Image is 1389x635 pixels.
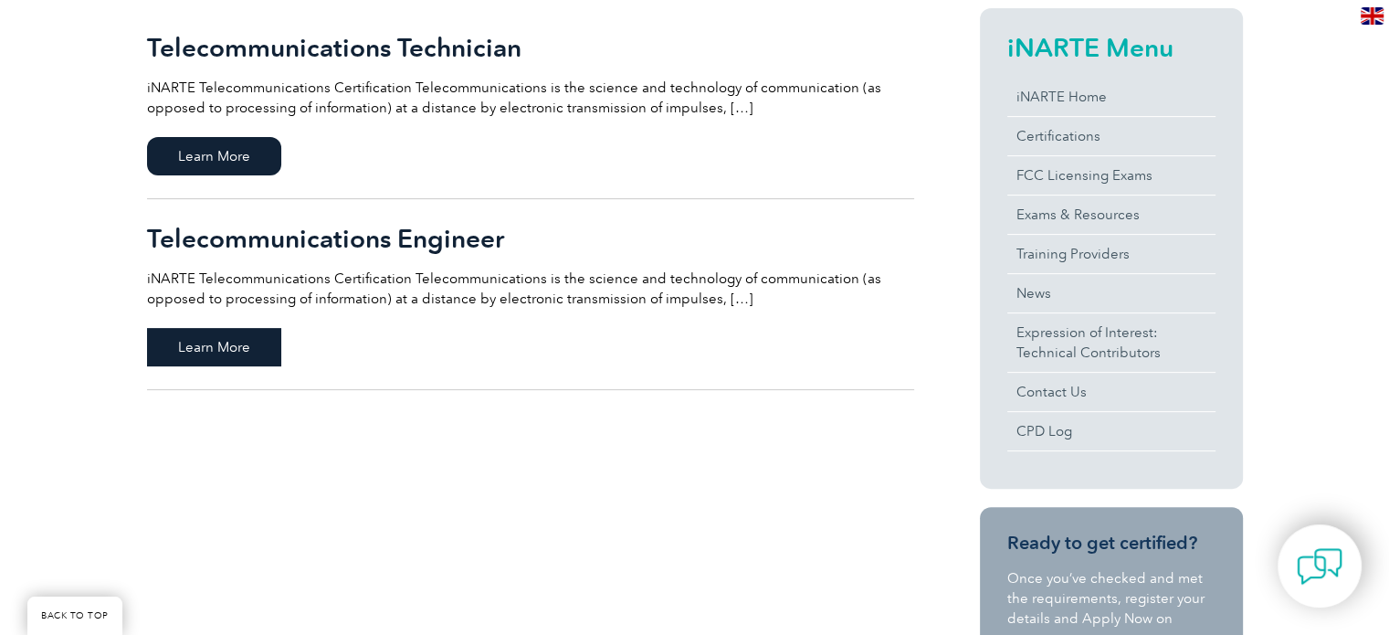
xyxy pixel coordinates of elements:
img: en [1361,7,1384,25]
a: CPD Log [1007,412,1215,450]
p: iNARTE Telecommunications Certification Telecommunications is the science and technology of commu... [147,269,914,309]
a: Expression of Interest:Technical Contributors [1007,313,1215,372]
a: Contact Us [1007,373,1215,411]
h2: Telecommunications Technician [147,33,914,62]
h2: iNARTE Menu [1007,33,1215,62]
a: Telecommunications Engineer iNARTE Telecommunications Certification Telecommunications is the sci... [147,199,914,390]
h2: Telecommunications Engineer [147,224,914,253]
a: Training Providers [1007,235,1215,273]
p: iNARTE Telecommunications Certification Telecommunications is the science and technology of commu... [147,78,914,118]
img: contact-chat.png [1297,544,1342,589]
a: Telecommunications Technician iNARTE Telecommunications Certification Telecommunications is the s... [147,8,914,199]
span: Learn More [147,137,281,175]
a: BACK TO TOP [27,597,122,635]
a: Exams & Resources [1007,196,1215,234]
h3: Ready to get certified? [1007,532,1215,555]
a: FCC Licensing Exams [1007,156,1215,195]
span: Learn More [147,328,281,366]
p: Once you’ve checked and met the requirements, register your details and Apply Now on [1007,568,1215,629]
a: News [1007,274,1215,312]
a: iNARTE Home [1007,78,1215,116]
a: Certifications [1007,117,1215,155]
